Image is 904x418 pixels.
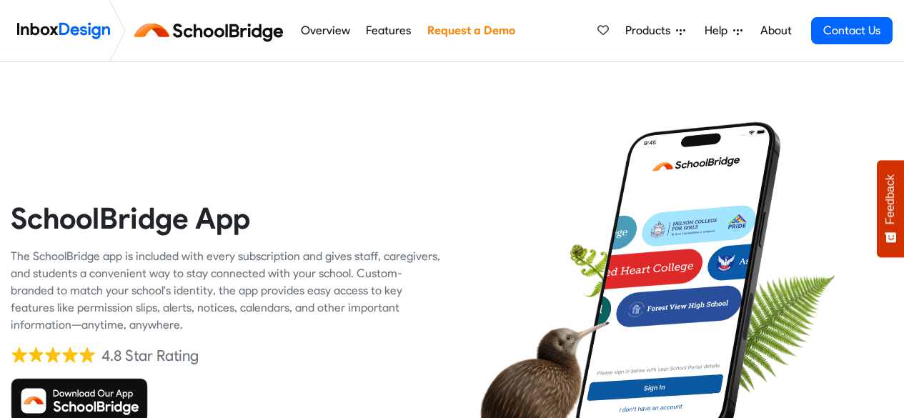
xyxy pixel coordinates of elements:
[11,200,442,237] heading: SchoolBridge App
[705,22,733,39] span: Help
[811,17,893,44] a: Contact Us
[362,16,415,45] a: Features
[423,16,519,45] a: Request a Demo
[620,16,691,45] a: Products
[625,22,676,39] span: Products
[756,16,795,45] a: About
[131,14,292,48] img: schoolbridge logo
[699,16,748,45] a: Help
[877,160,904,257] button: Feedback - Show survey
[11,248,442,334] div: The SchoolBridge app is included with every subscription and gives staff, caregivers, and student...
[297,16,354,45] a: Overview
[884,174,897,224] span: Feedback
[101,345,199,367] div: 4.8 Star Rating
